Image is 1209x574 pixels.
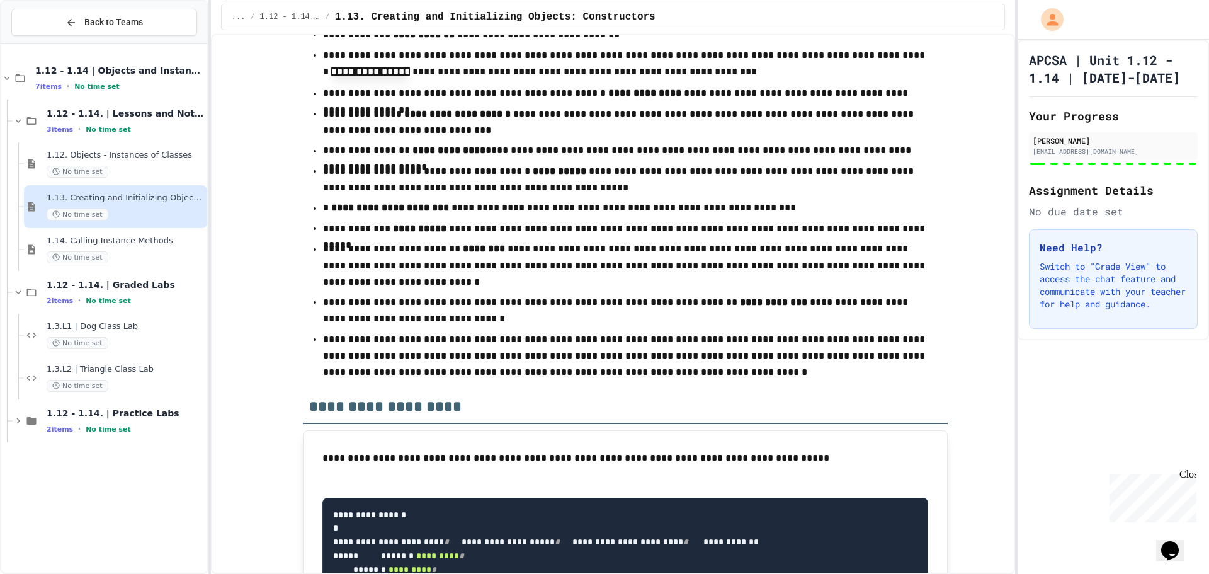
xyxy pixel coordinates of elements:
[47,193,205,204] span: 1.13. Creating and Initializing Objects: Constructors
[47,297,73,305] span: 2 items
[335,9,656,25] span: 1.13. Creating and Initializing Objects: Constructors
[11,9,197,36] button: Back to Teams
[78,296,81,306] span: •
[47,337,108,349] span: No time set
[86,125,131,134] span: No time set
[47,108,205,119] span: 1.12 - 1.14. | Lessons and Notes
[260,12,321,22] span: 1.12 - 1.14. | Lessons and Notes
[74,83,120,91] span: No time set
[1029,107,1198,125] h2: Your Progress
[84,16,143,29] span: Back to Teams
[47,150,205,161] span: 1.12. Objects - Instances of Classes
[1040,260,1187,311] p: Switch to "Grade View" to access the chat feature and communicate with your teacher for help and ...
[47,364,205,375] span: 1.3.L2 | Triangle Class Lab
[1029,204,1198,219] div: No due date set
[1029,51,1198,86] h1: APCSA | Unit 1.12 - 1.14 | [DATE]-[DATE]
[47,321,205,332] span: 1.3.L1 | Dog Class Lab
[47,125,73,134] span: 3 items
[250,12,254,22] span: /
[78,124,81,134] span: •
[47,236,205,246] span: 1.14. Calling Instance Methods
[1033,135,1194,146] div: [PERSON_NAME]
[47,425,73,433] span: 2 items
[47,251,108,263] span: No time set
[1029,181,1198,199] h2: Assignment Details
[47,380,108,392] span: No time set
[1156,524,1196,561] iframe: chat widget
[47,408,205,419] span: 1.12 - 1.14. | Practice Labs
[86,425,131,433] span: No time set
[326,12,330,22] span: /
[47,279,205,290] span: 1.12 - 1.14. | Graded Labs
[47,166,108,178] span: No time set
[232,12,246,22] span: ...
[86,297,131,305] span: No time set
[78,424,81,434] span: •
[1040,240,1187,255] h3: Need Help?
[35,65,205,76] span: 1.12 - 1.14 | Objects and Instances of Classes
[1028,5,1067,34] div: My Account
[1104,469,1196,522] iframe: chat widget
[1033,147,1194,156] div: [EMAIL_ADDRESS][DOMAIN_NAME]
[5,5,87,80] div: Chat with us now!Close
[67,81,69,91] span: •
[47,209,108,221] span: No time set
[35,83,62,91] span: 7 items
